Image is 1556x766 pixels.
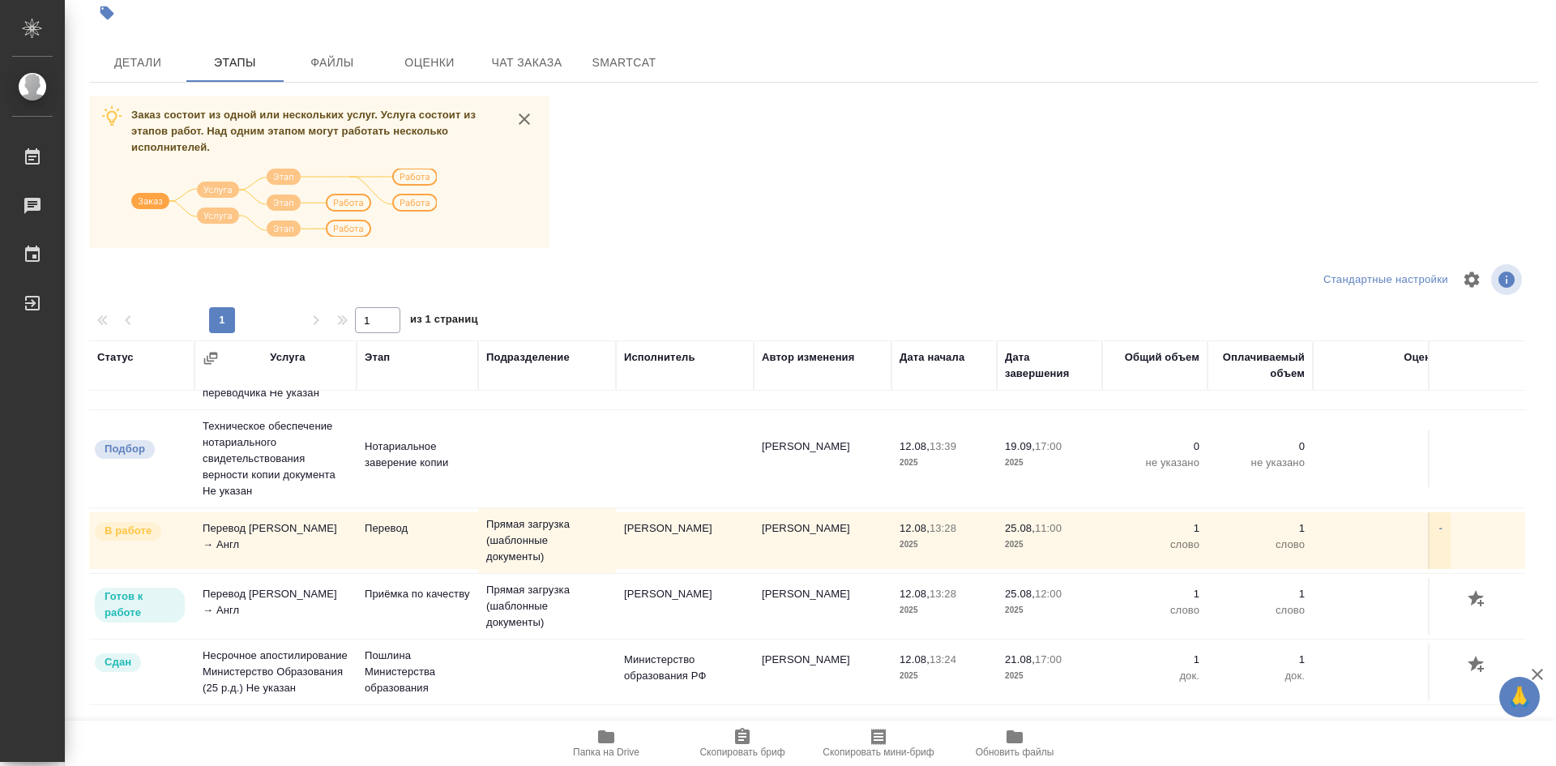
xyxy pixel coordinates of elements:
p: док. [1216,668,1305,684]
p: 17:00 [1035,440,1062,452]
p: 19.09, [1005,440,1035,452]
button: Скопировать бриф [674,721,810,766]
p: 1 [1216,520,1305,537]
td: [PERSON_NAME] [754,578,891,635]
span: Файлы [293,53,371,73]
p: 13:28 [930,522,956,534]
span: Скопировать мини-бриф [823,747,934,758]
td: [PERSON_NAME] [754,512,891,569]
div: Автор изменения [762,349,854,366]
p: 12.08, [900,588,930,600]
p: 13:24 [930,653,956,665]
span: 🙏 [1506,680,1533,714]
div: Дата начала [900,349,964,366]
p: 2025 [900,455,989,471]
span: Этапы [196,53,274,73]
td: Несрочное апостилирование Министерство Образования (25 р.д.) Не указан [194,640,357,704]
button: Добавить оценку [1464,586,1491,614]
span: Детали [99,53,177,73]
p: док. [1110,668,1199,684]
span: Посмотреть информацию [1491,264,1525,295]
td: Перевод [PERSON_NAME] → Англ [194,578,357,635]
td: Прямая загрузка (шаблонные документы) [478,508,616,573]
p: Пошлина Министерства образования [365,648,470,696]
p: не указано [1110,455,1199,471]
span: из 1 страниц [410,310,478,333]
p: 13:28 [930,588,956,600]
span: SmartCat [585,53,663,73]
div: Статус [97,349,134,366]
p: 0 [1216,439,1305,455]
p: слово [1110,602,1199,618]
p: Приёмка по качеству [365,586,470,602]
p: 13:39 [930,440,956,452]
td: [PERSON_NAME] [754,430,891,487]
div: Исполнитель [624,349,695,366]
td: Министерство образования РФ [616,644,754,700]
td: [PERSON_NAME] [616,512,754,569]
button: close [512,107,536,131]
span: Папка на Drive [573,747,639,758]
div: Оценка [1404,349,1443,366]
span: Скопировать бриф [699,747,784,758]
p: 25.08, [1005,522,1035,534]
p: слово [1216,602,1305,618]
span: Заказ состоит из одной или нескольких услуг. Услуга состоит из этапов работ. Над одним этапом мог... [131,109,476,153]
p: Перевод [365,520,470,537]
div: Оплачиваемый объем [1216,349,1305,382]
p: 2025 [1005,602,1094,618]
p: В работе [105,523,152,539]
button: Сгруппировать [203,350,219,366]
span: Обновить файлы [976,747,1054,758]
p: Нотариальное заверение копии [365,439,470,471]
p: 2025 [900,668,989,684]
p: 21.08, [1005,653,1035,665]
td: Техническое обеспечение нотариального свидетельствования верности копии документа Не указан [194,410,357,507]
p: 1 [1110,520,1199,537]
button: Скопировать мини-бриф [810,721,947,766]
p: 1 [1110,586,1199,602]
span: Чат заказа [488,53,566,73]
div: Дата завершения [1005,349,1094,382]
p: 1 [1110,652,1199,668]
p: 2025 [900,537,989,553]
p: 25.08, [1005,588,1035,600]
p: 2025 [900,602,989,618]
p: 12.08, [900,440,930,452]
button: 🙏 [1499,677,1540,717]
button: Добавить оценку [1464,652,1491,679]
div: split button [1319,267,1452,293]
button: Обновить файлы [947,721,1083,766]
p: 2025 [1005,537,1094,553]
div: Услуга [270,349,305,366]
p: 12:00 [1035,588,1062,600]
p: 12.08, [900,653,930,665]
p: 1 [1216,652,1305,668]
td: Перевод [PERSON_NAME] → Англ [194,512,357,569]
span: Настроить таблицу [1452,260,1491,299]
button: Папка на Drive [538,721,674,766]
td: [PERSON_NAME] [754,644,891,700]
p: 1 [1216,586,1305,602]
p: не указано [1216,455,1305,471]
p: Готов к работе [105,588,175,621]
div: Подразделение [486,349,570,366]
span: Оценки [391,53,468,73]
div: Этап [365,349,390,366]
p: 2025 [1005,455,1094,471]
td: [PERSON_NAME] [616,578,754,635]
p: слово [1216,537,1305,553]
p: Сдан [105,654,131,670]
p: 11:00 [1035,522,1062,534]
p: 0 [1110,439,1199,455]
p: 17:00 [1035,653,1062,665]
p: 2025 [1005,668,1094,684]
p: Подбор [105,441,145,457]
p: 12.08, [900,522,930,534]
div: Общий объем [1125,349,1199,366]
p: слово [1110,537,1199,553]
td: Прямая загрузка (шаблонные документы) [478,574,616,639]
